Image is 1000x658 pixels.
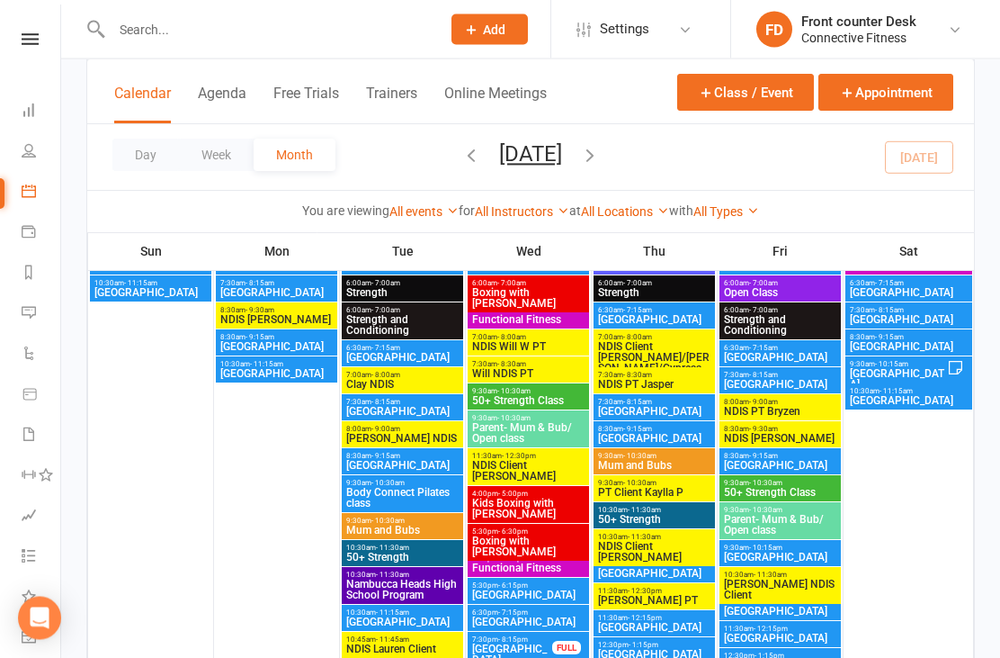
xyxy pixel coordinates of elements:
span: - 8:15am [246,280,274,288]
div: Open Intercom Messenger [18,597,61,640]
span: NDIS PT Jasper [597,380,711,391]
span: NDIS Client [PERSON_NAME]/[PERSON_NAME]/Cypress [597,342,711,374]
span: - 7:15am [623,307,652,315]
span: - 7:00am [749,280,778,288]
span: 10:30am [345,609,460,617]
span: Add [483,23,505,37]
span: Strength and Conditioning [345,315,460,337]
span: - 8:30am [623,372,652,380]
span: PT Client Lauren [471,261,585,272]
span: - 7:15am [371,345,400,353]
span: [GEOGRAPHIC_DATA] [345,261,460,272]
span: - 12:15pm [628,615,662,623]
span: Mum and Bubs [345,526,460,536]
th: Fri [718,232,844,270]
span: - 7:00am [749,307,778,315]
span: 8:30am [723,453,837,461]
span: - 10:15am [875,361,908,369]
span: 6:30pm [471,609,585,617]
input: Search... [106,17,428,42]
span: [GEOGRAPHIC_DATA] [723,380,837,391]
span: - 7:15pm [498,609,528,617]
span: [GEOGRAPHIC_DATA] [723,634,837,644]
span: - 11:30am [376,545,409,553]
span: [GEOGRAPHIC_DATA] [849,396,969,407]
span: 7:30am [597,372,711,380]
span: [PERSON_NAME] NDIS Client [723,580,837,601]
span: - 8:30am [497,361,526,369]
span: NDIS Client [PERSON_NAME] [597,542,711,563]
span: [GEOGRAPHIC_DATA] [597,623,711,634]
span: 6:30am [597,307,711,315]
span: Boxing with [PERSON_NAME] [471,536,585,558]
span: 7:30am [219,280,334,288]
span: - 7:15am [875,280,904,288]
strong: You are viewing [302,203,389,218]
span: 10:30am [345,545,460,553]
span: [GEOGRAPHIC_DATA] [345,617,460,628]
a: Assessments [22,497,62,537]
span: 50+ Strength Class [471,396,585,407]
span: - 9:15am [749,453,778,461]
span: - 8:15am [623,399,652,407]
span: - 9:30am [749,426,778,434]
span: 11:30am [597,615,711,623]
button: Agenda [198,85,246,123]
span: - 9:15am [875,334,904,342]
span: 6:00am [723,280,837,288]
span: - 5:00pm [498,491,528,499]
span: - 12:30pm [628,588,662,596]
span: 11:30am [723,626,837,634]
span: - 7:15am [749,345,778,353]
span: 8:30am [219,334,334,342]
span: 10:30am [345,572,460,580]
span: 10:30am [723,572,837,580]
span: - 11:30am [376,572,409,580]
button: Class / Event [677,74,814,111]
span: Boxing with [PERSON_NAME] [471,288,585,310]
span: Functional Fitness [471,315,585,326]
span: Body Connect Pilates class [345,488,460,509]
span: 6:00am [597,280,711,288]
span: Functional Fitness [471,563,585,574]
span: - 9:15am [623,426,652,434]
div: FULL [552,642,581,655]
span: 10:45am [345,636,460,644]
span: Kids Boxing with [PERSON_NAME] [471,499,585,520]
span: 8:30am [345,453,460,461]
span: 7:30am [597,399,711,407]
span: 8:30am [597,426,711,434]
span: - 7:00am [497,280,526,288]
span: [GEOGRAPHIC_DATA] [723,461,837,472]
span: 10:30am [597,534,711,542]
span: 9:30am [723,480,837,488]
span: 6:30am [849,280,969,288]
span: 6:30am [723,345,837,353]
th: Wed [466,232,592,270]
a: People [22,132,62,173]
span: 9:30am [471,415,585,423]
span: Functional Fitness [849,261,969,272]
span: - 10:30am [371,480,405,488]
span: [GEOGRAPHIC_DATA] [471,617,585,628]
span: 8:30am [723,426,837,434]
span: 8:30am [849,334,969,342]
span: - 12:15pm [754,626,788,634]
span: [GEOGRAPHIC_DATA] [94,288,208,299]
span: - 10:30am [749,480,782,488]
span: 9:30am [723,507,837,515]
a: All Instructors [475,204,569,219]
span: Clay NDIS [345,380,460,391]
span: 9:30am [597,453,711,461]
span: - 8:15am [371,399,400,407]
span: 5:30pm [471,582,585,590]
a: Dashboard [22,92,62,132]
span: NDIS PT Bryzen [723,407,837,418]
span: - 11:15am [879,388,913,396]
span: [GEOGRAPHIC_DATA] [219,369,334,380]
button: Calendar [114,85,171,123]
span: NDIS Will W PT [471,342,585,353]
button: Add [451,14,528,45]
span: 11:30am [597,588,711,596]
span: - 7:00am [371,307,400,315]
